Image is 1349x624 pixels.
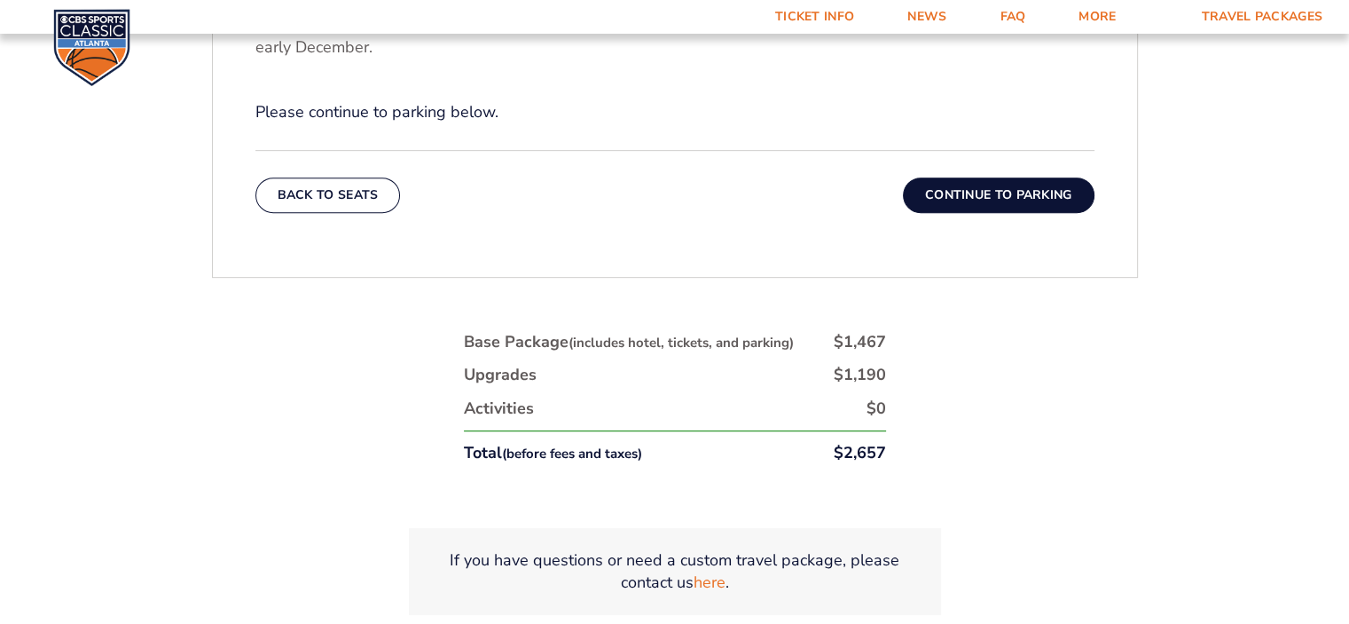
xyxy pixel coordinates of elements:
p: If you have questions or need a custom travel package, please contact us . [430,549,920,594]
div: $1,190 [834,364,886,386]
div: $2,657 [834,442,886,464]
p: Directions for how to access the Delta SKY360 Club will be included in your welcome email, which ... [255,13,1094,58]
small: (includes hotel, tickets, and parking) [569,334,794,351]
button: Back To Seats [255,178,401,213]
div: Base Package [464,331,794,353]
a: here [694,572,725,594]
small: (before fees and taxes) [502,445,642,462]
img: CBS Sports Classic [53,9,130,86]
div: Upgrades [464,364,537,386]
button: Continue To Parking [903,178,1094,213]
div: Total [464,442,642,464]
div: Activities [464,398,534,420]
div: $1,467 [834,331,886,353]
div: $0 [867,398,886,420]
p: Please continue to parking below. [255,101,1094,123]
